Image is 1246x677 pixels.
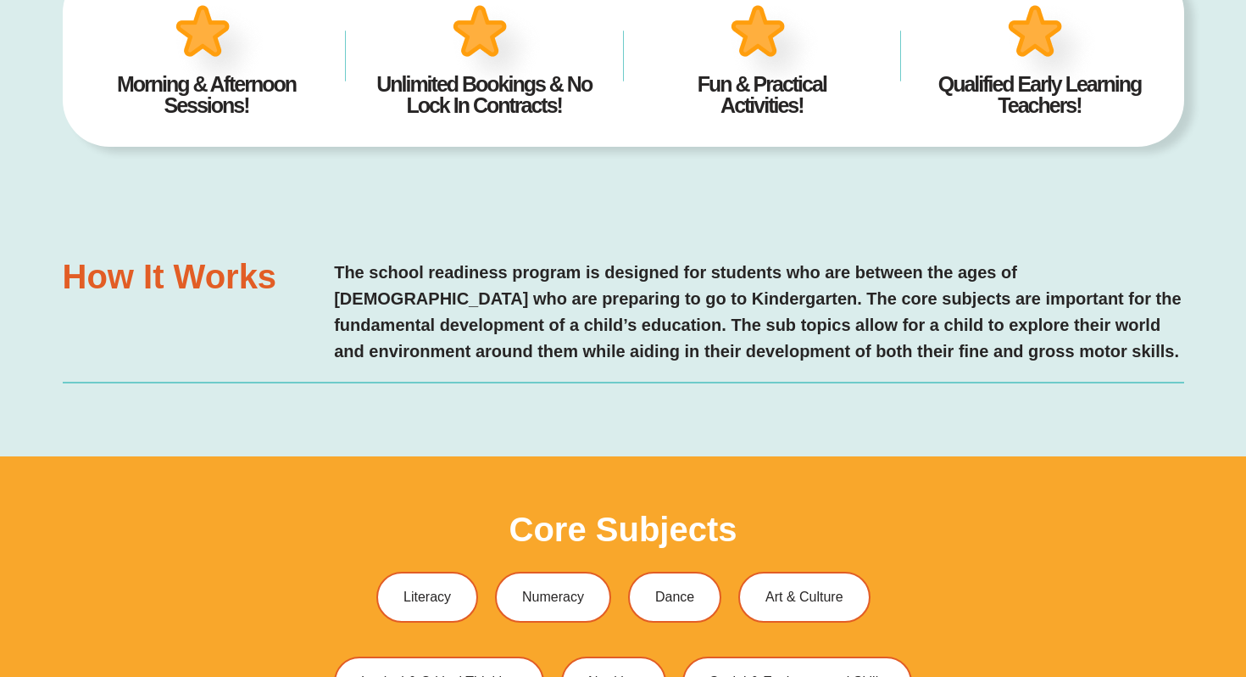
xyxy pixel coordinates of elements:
h3: How it works [63,260,318,294]
button: Draw [456,2,480,25]
a: Art & Culture [738,572,871,623]
a: Literacy [376,572,478,623]
span: of ⁨0⁩ [178,2,203,25]
button: Text [432,2,456,25]
h4: Fun & Practical Activities! [648,74,875,116]
h2: The school readiness program is designed for students who are between the ages of [DEMOGRAPHIC_DA... [334,260,1183,365]
h4: Unlimited Bookings & No Lock In Contracts! [371,74,598,116]
a: Dance [628,572,721,623]
span: Dance [655,590,694,604]
iframe: Chat Widget [955,485,1246,677]
button: Add or edit images [480,2,503,25]
h4: Morning & Afternoon Sessions! [93,74,320,116]
h3: Core Subjects [509,512,737,546]
span: Numeracy [522,590,584,604]
span: Art & Culture [765,590,843,604]
a: Numeracy [495,572,611,623]
span: Literacy [403,590,451,604]
h4: Qualified Early Learning Teachers! [926,74,1153,116]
